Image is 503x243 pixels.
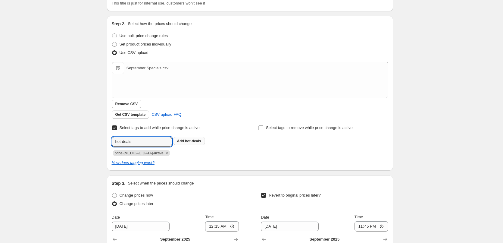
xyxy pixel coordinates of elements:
[177,139,184,143] b: Add
[152,112,181,118] span: CSV upload FAQ
[173,137,205,145] button: Add hot-deals
[128,21,192,27] p: Select how the prices should change
[112,1,205,5] span: This title is just for internal use, customers won't see it
[120,125,200,130] span: Select tags to add while price change is active
[120,42,171,46] span: Set product prices individually
[355,221,388,232] input: 12:00
[269,193,321,197] span: Revert to original prices later?
[128,180,194,186] p: Select when the prices should change
[205,221,239,232] input: 12:00
[120,33,168,38] span: Use bulk price change rules
[266,125,353,130] span: Select tags to remove while price change is active
[185,139,201,143] span: hot-deals
[164,150,170,156] button: Remove price-change-job-active
[120,193,153,197] span: Change prices now
[112,137,172,147] input: Select tags to add
[112,180,126,186] h2: Step 3.
[120,201,154,206] span: Change prices later
[112,215,120,219] span: Date
[112,160,155,165] a: How does tagging work?
[205,215,214,219] span: Time
[261,215,269,219] span: Date
[115,112,146,117] span: Get CSV template
[112,100,142,108] button: Remove CSV
[355,215,363,219] span: Time
[115,102,138,106] span: Remove CSV
[127,65,168,71] div: September Specials.csv
[115,151,164,155] span: price-change-job-active
[112,21,126,27] h2: Step 2.
[112,222,170,231] input: 8/22/2025
[120,50,148,55] span: Use CSV upload
[261,222,319,231] input: 8/22/2025
[148,110,185,119] a: CSV upload FAQ
[112,110,149,119] button: Get CSV template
